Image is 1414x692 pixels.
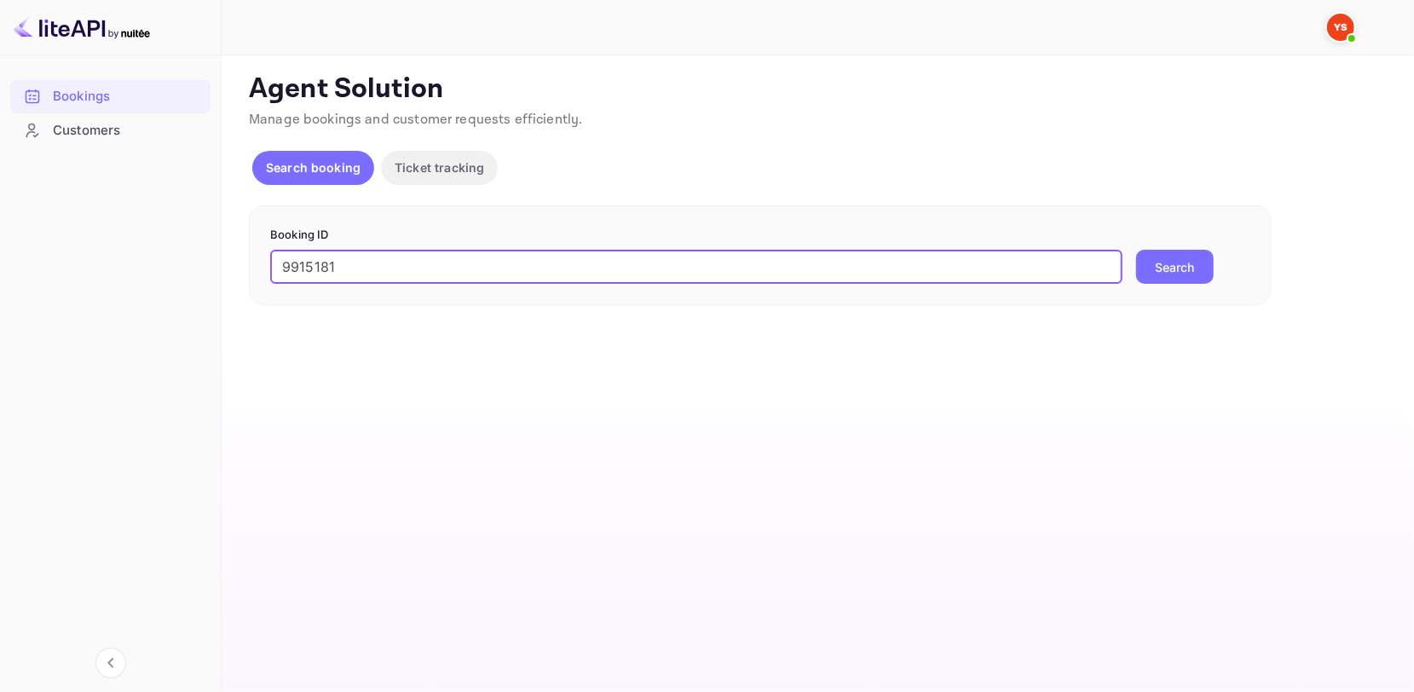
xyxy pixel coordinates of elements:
[395,159,484,176] p: Ticket tracking
[14,14,150,41] img: LiteAPI logo
[10,80,211,112] a: Bookings
[95,648,126,678] button: Collapse navigation
[10,80,211,113] div: Bookings
[10,114,211,147] div: Customers
[53,121,202,141] div: Customers
[249,72,1383,107] p: Agent Solution
[266,159,361,176] p: Search booking
[249,111,583,129] span: Manage bookings and customer requests efficiently.
[270,227,1250,244] p: Booking ID
[1136,250,1214,284] button: Search
[270,250,1123,284] input: Enter Booking ID (e.g., 63782194)
[10,114,211,146] a: Customers
[53,87,202,107] div: Bookings
[1327,14,1354,41] img: Yandex Support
